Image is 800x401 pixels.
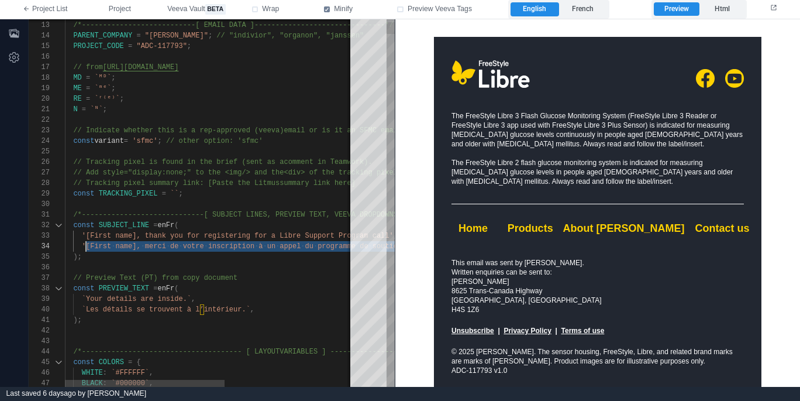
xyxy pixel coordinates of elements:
div: 47 [29,378,50,389]
div: 17 [29,62,50,73]
span: /*-----------------------------[ SUBJECT LINES, PR [73,211,284,219]
span: de [170,242,178,251]
span: `Les détails se trouvent à l’intérieur.` [82,306,250,314]
div: 42 [29,325,50,336]
div: 20 [29,94,50,104]
label: Html [699,2,744,16]
span: , [149,379,153,388]
span: MD [73,74,81,82]
div: 39 [29,294,50,304]
span: un [267,242,275,251]
span: // Tracking pixel is found in the brief (sent as a [73,158,284,166]
span: N [73,105,77,114]
span: ------------------------*/ [284,21,393,29]
span: // other option: 'sfmc' [166,137,263,145]
div: 34 [29,241,50,252]
span: name], [115,242,140,251]
span: ; [111,84,115,92]
span: PREVIEW_TEXT [99,285,149,293]
span: · [141,242,145,251]
span: Minify [334,4,353,15]
div: 36 [29,262,50,273]
span: inscription [208,242,254,251]
div: 31 [29,210,50,220]
span: "ADC-117793" [136,42,187,50]
span: · [111,242,115,251]
div: 22 [29,115,50,125]
span: ; [178,190,182,198]
span: ; [208,32,212,40]
span: const [73,285,94,293]
span: comment in Teamwork). [284,158,372,166]
div: 41 [29,315,50,325]
span: , [149,369,153,377]
span: ( [174,285,178,293]
span: // Tracking pixel summary link: [Paste the Litmus [73,179,280,187]
div: 16 [29,52,50,62]
div: 43 [29,336,50,347]
span: · [204,242,208,251]
span: `#FFFFFF` [111,369,149,377]
span: ); [73,316,81,324]
span: ; [111,74,115,82]
div: 25 [29,146,50,157]
div: 18 [29,73,50,83]
div: 23 [29,125,50,136]
span: `ᵐᵉ` [94,84,111,92]
div: 21 [29,104,50,115]
span: `#000000` [111,379,149,388]
span: `ᴹᴰ` [94,74,111,82]
span: // Preview Text (PT) from copy document [73,274,237,282]
div: 24 [29,136,50,146]
span: Preview Veeva Tags [408,4,472,15]
span: '[First [82,242,111,251]
span: , [250,306,254,314]
span: EVIEW TEXT, VEEVA DROPDOWNS ]--------------------- [284,211,494,219]
span: const [73,137,94,145]
span: SUBJECT_LINE [99,221,149,229]
span: = [86,74,90,82]
span: re Support Program call' [292,232,394,240]
span: · [178,242,182,251]
span: { [136,358,140,366]
div: 40 [29,304,50,315]
span: // Add style="display:none;" to the <img/> and the [73,169,284,177]
span: appel [280,242,301,251]
span: = [82,105,86,114]
span: = [86,95,90,103]
div: 29 [29,188,50,199]
span: BLACK [82,379,103,388]
span: votre [183,242,204,251]
span: ( [174,221,178,229]
span: : [103,379,107,388]
span: · [254,242,258,251]
div: 33 [29,231,50,241]
span: 'sfmc' [132,137,157,145]
iframe: preview [395,19,800,387]
span: ); [73,253,81,261]
span: const [73,221,94,229]
span: '[First name], thank you for registering for a Lib [82,232,292,240]
div: 44 [29,347,50,357]
span: du [305,242,313,251]
div: 46 [29,368,50,378]
span: PROJECT_CODE [73,42,123,50]
span: = [162,190,166,198]
span: = [86,84,90,92]
div: 15 [29,41,50,52]
span: · [301,242,305,251]
span: = [136,32,140,40]
span: Veeva Vault [167,4,225,15]
span: // Indicate whether this is a rep-approved (veeva) [73,126,284,135]
div: 38 [29,283,50,294]
span: · [275,242,280,251]
span: `` [170,190,178,198]
span: TRACKING_PIXEL [99,190,158,198]
span: RE [73,95,81,103]
span: merci [145,242,166,251]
